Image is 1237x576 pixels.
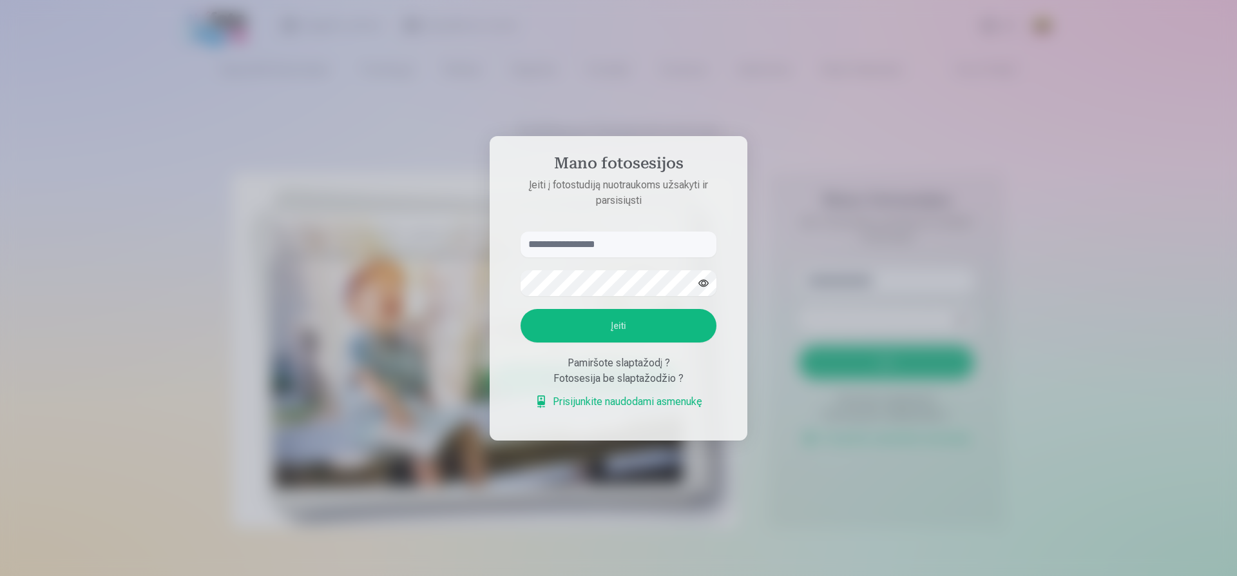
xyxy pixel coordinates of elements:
[521,309,716,343] button: Įeiti
[508,154,729,177] h4: Mano fotosesijos
[535,394,702,410] a: Prisijunkite naudodami asmenukę
[521,355,716,371] div: Pamiršote slaptažodį ?
[508,177,729,208] p: Įeiti į fotostudiją nuotraukoms užsakyti ir parsisiųsti
[521,371,716,386] div: Fotosesija be slaptažodžio ?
